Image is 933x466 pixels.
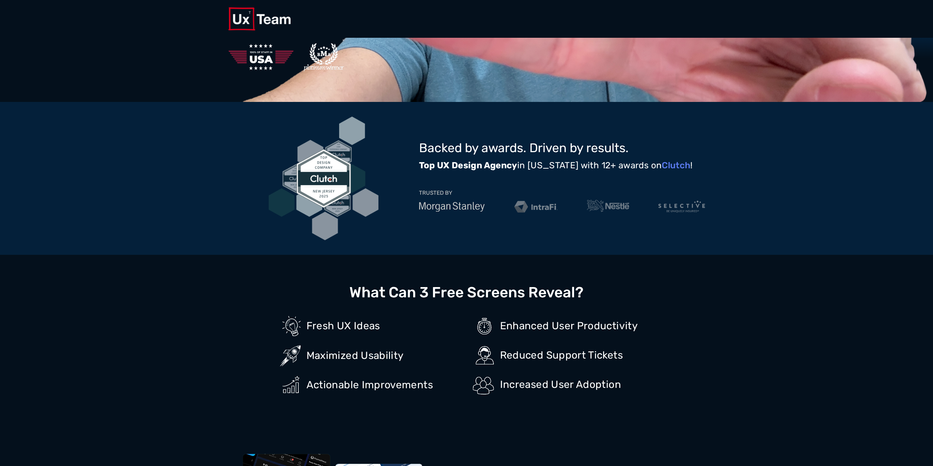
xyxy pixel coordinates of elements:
[500,349,657,361] h3: Reduced Support Tickets
[500,379,657,390] h3: Increased User Adoption
[349,284,584,301] h2: What Can 3 Free Screens Reveal?
[306,379,464,391] h3: Actionable Improvements
[419,140,629,155] span: Backed by awards. Driven by results.
[306,320,464,332] p: Fresh UX Ideas
[500,320,657,332] h3: Enhanced User Productivity
[419,160,517,170] strong: Top UX Design Agency
[419,190,452,196] p: TRUSTED BY
[662,160,690,170] a: Clutch
[419,159,705,171] p: in [US_STATE] with 12+ awards on !
[306,350,464,362] h3: Maximized Usability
